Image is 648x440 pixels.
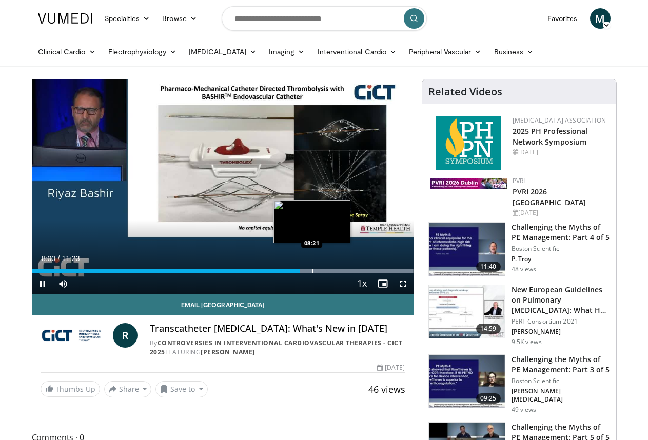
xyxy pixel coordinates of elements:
div: [DATE] [513,208,608,217]
a: PVRI [513,176,525,185]
p: [PERSON_NAME][MEDICAL_DATA] [512,387,610,404]
img: Controversies in Interventional Cardiovascular Therapies - CICT 2025 [41,323,109,348]
a: 14:59 New European Guidelines on Pulmonary [MEDICAL_DATA]: What Has Changed and … PERT Consortium... [428,285,610,346]
a: M [590,8,611,29]
a: Email [GEOGRAPHIC_DATA] [32,294,414,315]
span: / [58,254,60,263]
p: 48 views [512,265,537,273]
p: 49 views [512,406,537,414]
a: R [113,323,138,348]
button: Save to [155,381,208,397]
a: Interventional Cardio [311,42,403,62]
p: PERT Consortium 2021 [512,317,610,326]
span: 09:25 [476,393,501,404]
a: Imaging [263,42,311,62]
div: [DATE] [377,363,405,372]
h4: Transcatheter [MEDICAL_DATA]: What's New in [DATE] [150,323,405,334]
img: c6978fc0-1052-4d4b-8a9d-7956bb1c539c.png.150x105_q85_autocrop_double_scale_upscale_version-0.2.png [436,116,501,170]
span: 46 views [368,383,405,395]
a: [PERSON_NAME] [201,348,255,356]
a: Thumbs Up [41,381,100,397]
a: PVRI 2026 [GEOGRAPHIC_DATA] [513,187,586,207]
a: Controversies in Interventional Cardiovascular Therapies - CICT 2025 [150,338,403,356]
img: VuMedi Logo [38,13,92,24]
button: Fullscreen [393,273,414,294]
p: Boston Scientific [512,377,610,385]
h4: Related Videos [428,86,502,98]
button: Share [104,381,152,397]
h3: Challenging the Myths of PE Management: Part 4 of 5 [512,222,610,243]
button: Pause [32,273,53,294]
p: 9.5K views [512,338,542,346]
video-js: Video Player [32,79,414,294]
a: 09:25 Challenging the Myths of PE Management: Part 3 of 5 Boston Scientific [PERSON_NAME][MEDICAL... [428,354,610,414]
a: Peripheral Vascular [403,42,487,62]
p: P. Troy [512,255,610,263]
img: 82703e6a-145d-463d-93aa-0811cc9f6235.150x105_q85_crop-smart_upscale.jpg [429,355,505,408]
a: Clinical Cardio [32,42,102,62]
div: By FEATURING [150,338,405,357]
span: 11:23 [62,254,80,263]
button: Playback Rate [352,273,372,294]
a: Favorites [541,8,584,29]
div: [DATE] [513,148,608,157]
a: Specialties [99,8,156,29]
a: Browse [156,8,203,29]
span: 11:40 [476,262,501,272]
span: 14:59 [476,324,501,334]
button: Enable picture-in-picture mode [372,273,393,294]
a: Business [488,42,540,62]
a: 11:40 Challenging the Myths of PE Management: Part 4 of 5 Boston Scientific P. Troy 48 views [428,222,610,276]
h3: New European Guidelines on Pulmonary [MEDICAL_DATA]: What Has Changed and … [512,285,610,315]
input: Search topics, interventions [222,6,427,31]
img: 33783847-ac93-4ca7-89f8-ccbd48ec16ca.webp.150x105_q85_autocrop_double_scale_upscale_version-0.2.jpg [430,178,507,189]
a: [MEDICAL_DATA] [183,42,263,62]
a: Electrophysiology [102,42,183,62]
img: image.jpeg [273,200,350,243]
img: 0c0338ca-5dd8-4346-a5ad-18bcc17889a0.150x105_q85_crop-smart_upscale.jpg [429,285,505,338]
a: 2025 PH Professional Network Symposium [513,126,588,147]
button: Mute [53,273,73,294]
h3: Challenging the Myths of PE Management: Part 3 of 5 [512,354,610,375]
div: Progress Bar [32,269,414,273]
img: d5b042fb-44bd-4213-87e0-b0808e5010e8.150x105_q85_crop-smart_upscale.jpg [429,223,505,276]
a: [MEDICAL_DATA] Association [513,116,606,125]
p: [PERSON_NAME] [512,328,610,336]
p: Boston Scientific [512,245,610,253]
span: 8:00 [42,254,55,263]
